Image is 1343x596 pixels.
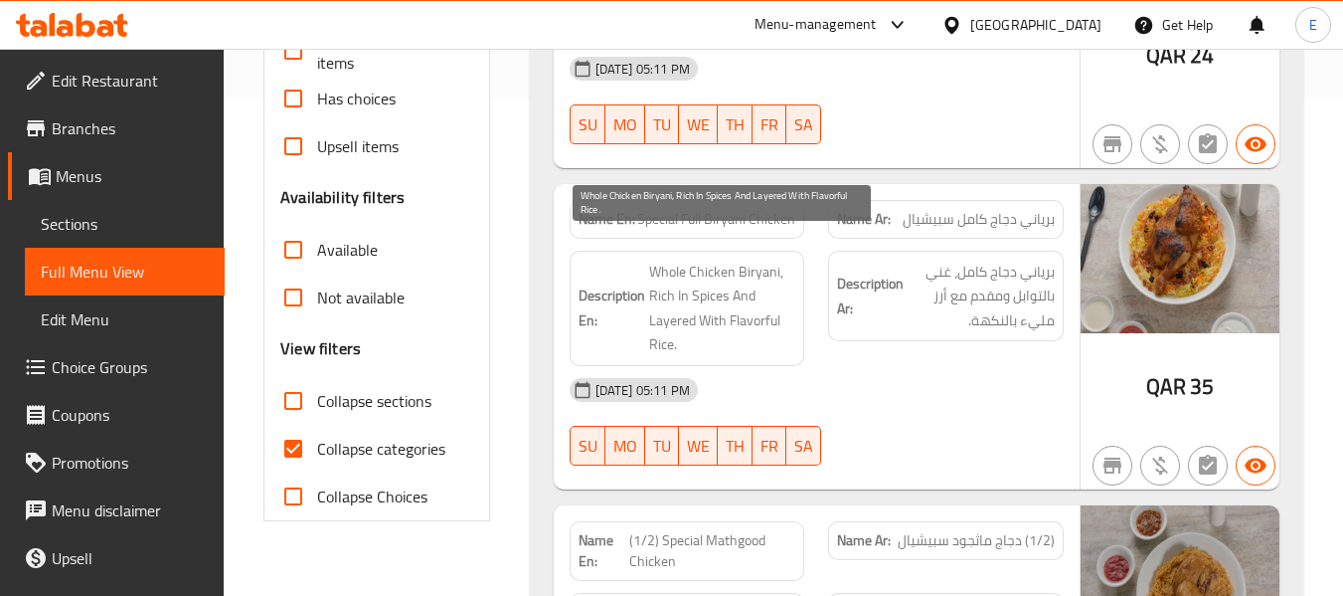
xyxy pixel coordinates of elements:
[1092,446,1132,486] button: Not branch specific item
[755,13,877,37] div: Menu-management
[56,164,209,188] span: Menus
[794,432,813,461] span: SA
[794,110,813,139] span: SA
[52,403,209,427] span: Coupons
[52,498,209,522] span: Menu disclaimer
[687,110,710,139] span: WE
[1140,124,1180,164] button: Purchased item
[41,212,209,236] span: Sections
[760,110,778,139] span: FR
[605,426,645,466] button: MO
[8,57,225,104] a: Edit Restaurant
[645,426,679,466] button: TU
[653,110,671,139] span: TU
[837,209,891,230] strong: Name Ar:
[570,426,605,466] button: SU
[317,389,431,413] span: Collapse sections
[753,104,786,144] button: FR
[25,200,225,248] a: Sections
[1236,446,1275,486] button: Available
[8,104,225,152] a: Branches
[579,284,645,332] strong: Description En:
[970,14,1101,36] div: [GEOGRAPHIC_DATA]
[588,381,698,400] span: [DATE] 05:11 PM
[8,391,225,439] a: Coupons
[718,104,753,144] button: TH
[579,110,597,139] span: SU
[52,116,209,140] span: Branches
[8,152,225,200] a: Menus
[613,110,637,139] span: MO
[1146,36,1186,75] span: QAR
[317,238,378,262] span: Available
[579,209,635,230] strong: Name En:
[1309,14,1317,36] span: E
[629,530,796,572] span: (1/2) Special Mathgood Chicken
[588,60,698,79] span: [DATE] 05:11 PM
[687,432,710,461] span: WE
[1092,124,1132,164] button: Not branch specific item
[317,485,427,508] span: Collapse Choices
[1146,367,1186,406] span: QAR
[317,134,399,158] span: Upsell items
[653,432,671,461] span: TU
[317,437,445,461] span: Collapse categories
[1081,184,1279,333] img: Special_Full_Biryani_Chic638927759246727675.jpg
[903,209,1055,230] span: برياني دجاج كامل سبيشيال
[1140,446,1180,486] button: Purchased item
[718,426,753,466] button: TH
[280,337,361,360] h3: View filters
[1236,124,1275,164] button: Available
[753,426,786,466] button: FR
[908,260,1055,333] span: برياني دجاج كامل، غني بالتوابل ومقدم مع أرز مليء بالنكهة.
[613,432,637,461] span: MO
[1190,36,1214,75] span: 24
[726,110,745,139] span: TH
[52,451,209,475] span: Promotions
[317,286,405,309] span: Not available
[41,307,209,331] span: Edit Menu
[837,530,891,551] strong: Name Ar:
[41,260,209,284] span: Full Menu View
[786,426,821,466] button: SA
[579,432,597,461] span: SU
[786,104,821,144] button: SA
[579,530,629,572] strong: Name En:
[570,104,605,144] button: SU
[679,104,718,144] button: WE
[25,248,225,296] a: Full Menu View
[8,534,225,582] a: Upsell
[317,87,396,110] span: Has choices
[8,487,225,534] a: Menu disclaimer
[837,272,904,320] strong: Description Ar:
[637,209,795,230] span: Special Full Biryani Chicken
[8,439,225,487] a: Promotions
[317,27,456,75] span: Branch specific items
[25,296,225,343] a: Edit Menu
[52,69,209,93] span: Edit Restaurant
[649,260,796,357] span: Whole Chicken Biryani, Rich In Spices And Layered With Flavorful Rice.
[898,530,1055,551] span: (1/2) دجاج ماثجود سبيشيال
[52,355,209,379] span: Choice Groups
[645,104,679,144] button: TU
[760,432,778,461] span: FR
[1188,124,1228,164] button: Not has choices
[1190,367,1214,406] span: 35
[679,426,718,466] button: WE
[280,186,405,209] h3: Availability filters
[8,343,225,391] a: Choice Groups
[605,104,645,144] button: MO
[52,546,209,570] span: Upsell
[726,432,745,461] span: TH
[1188,446,1228,486] button: Not has choices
